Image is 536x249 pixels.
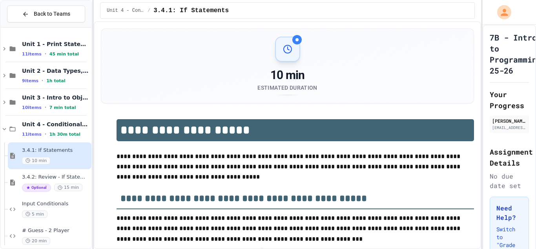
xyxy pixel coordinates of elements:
[49,132,80,137] span: 1h 30m total
[22,147,90,154] span: 3.4.1: If Statements
[22,52,42,57] span: 11 items
[22,184,51,192] span: Optional
[22,157,50,164] span: 10 min
[49,52,79,57] span: 45 min total
[45,104,46,111] span: •
[42,77,43,84] span: •
[22,237,50,245] span: 20 min
[22,41,90,48] span: Unit 1 - Print Statements
[49,105,76,110] span: 7 min total
[492,125,527,131] div: [EMAIL_ADDRESS][DOMAIN_NAME]
[153,6,229,15] span: 3.4.1: If Statements
[107,7,144,14] span: Unit 4 - Conditionals and while Loops
[22,132,42,137] span: 11 items
[489,3,513,21] div: My Account
[54,184,82,191] span: 15 min
[22,105,42,110] span: 10 items
[34,10,70,18] span: Back to Teams
[490,146,529,168] h2: Assignment Details
[492,117,527,124] div: [PERSON_NAME]
[45,51,46,57] span: •
[148,7,150,14] span: /
[22,174,90,181] span: 3.4.2: Review - If Statements
[22,67,90,74] span: Unit 2 - Data Types, Variables, [DEMOGRAPHIC_DATA]
[46,78,66,83] span: 1h total
[257,84,317,92] div: Estimated Duration
[22,227,90,234] span: # Guess - 2 Player
[22,210,47,218] span: 5 min
[490,172,529,190] div: No due date set
[22,78,38,83] span: 9 items
[22,201,90,207] span: Input Conditionals
[490,89,529,111] h2: Your Progress
[257,68,317,82] div: 10 min
[45,131,46,137] span: •
[22,94,90,101] span: Unit 3 - Intro to Objects
[22,121,90,128] span: Unit 4 - Conditionals and while Loops
[7,6,85,22] button: Back to Teams
[496,203,522,222] h3: Need Help?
